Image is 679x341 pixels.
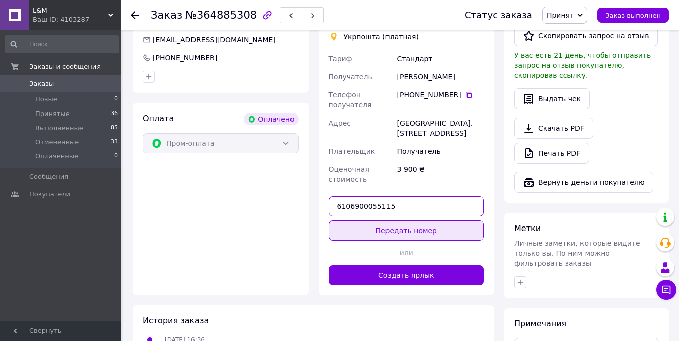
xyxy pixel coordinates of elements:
[514,118,593,139] a: Скачать PDF
[185,9,257,21] span: №364885308
[514,88,590,109] button: Выдать чек
[395,114,486,142] div: [GEOGRAPHIC_DATA]. [STREET_ADDRESS]
[395,68,486,86] div: [PERSON_NAME]
[395,160,486,188] div: 3 900 ₴
[329,196,484,216] input: Номер экспресс-накладной
[35,95,57,104] span: Новые
[514,143,589,164] a: Печать PDF
[111,124,118,133] span: 85
[111,138,118,147] span: 33
[514,51,651,79] span: У вас есть 21 день, чтобы отправить запрос на отзыв покупателю, скопировав ссылку.
[514,319,566,328] span: Примечания
[143,113,174,123] span: Оплата
[143,316,209,325] span: История заказа
[329,119,351,127] span: Адрес
[399,248,414,258] span: или
[329,220,484,241] button: Передать номер
[547,11,574,19] span: Принят
[111,109,118,119] span: 36
[329,165,369,183] span: Оценочная стоимость
[35,138,79,147] span: Отмененные
[514,25,658,46] button: Скопировать запрос на отзыв
[244,113,298,125] div: Оплачено
[153,36,276,44] span: [EMAIL_ADDRESS][DOMAIN_NAME]
[605,12,661,19] span: Заказ выполнен
[29,190,70,199] span: Покупатели
[29,172,68,181] span: Сообщения
[35,124,83,133] span: Выполненные
[341,32,422,42] div: Укрпошта (платная)
[656,280,676,300] button: Чат с покупателем
[131,10,139,20] div: Вернуться назад
[395,50,486,68] div: Стандарт
[395,142,486,160] div: Получатель
[329,265,484,285] button: Создать ярлык
[329,91,372,109] span: Телефон получателя
[35,152,78,161] span: Оплаченные
[33,6,108,15] span: L&M
[514,172,653,193] button: Вернуть деньги покупателю
[29,62,101,71] span: Заказы и сообщения
[465,10,532,20] div: Статус заказа
[514,239,640,267] span: Личные заметки, которые видите только вы. По ним можно фильтровать заказы
[597,8,669,23] button: Заказ выполнен
[329,147,375,155] span: Плательщик
[151,9,182,21] span: Заказ
[114,152,118,161] span: 0
[329,55,352,63] span: Тариф
[35,109,70,119] span: Принятые
[29,79,54,88] span: Заказы
[329,73,372,81] span: Получатель
[33,15,121,24] div: Ваш ID: 4103287
[5,35,119,53] input: Поиск
[397,90,484,100] div: [PHONE_NUMBER]
[152,53,218,63] div: [PHONE_NUMBER]
[514,223,541,233] span: Метки
[114,95,118,104] span: 0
